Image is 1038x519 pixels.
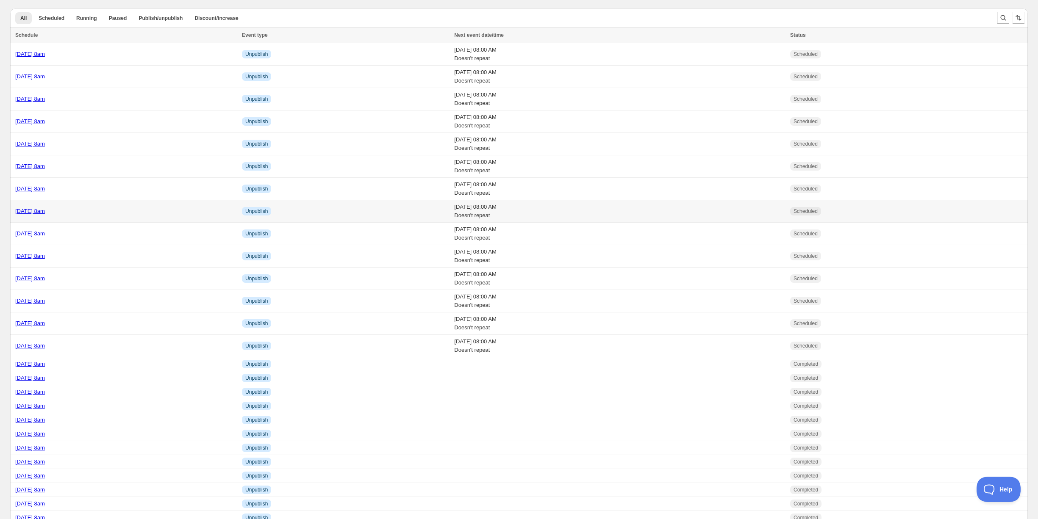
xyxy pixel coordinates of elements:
a: [DATE] 8am [15,500,45,507]
span: Completed [794,403,818,409]
span: Unpublish [245,253,268,259]
span: Unpublish [245,486,268,493]
span: Unpublish [245,320,268,327]
span: Publish/unpublish [139,15,183,22]
a: [DATE] 8am [15,342,45,349]
span: Completed [794,375,818,381]
a: [DATE] 8am [15,472,45,479]
span: Unpublish [245,73,268,80]
span: Unpublish [245,458,268,465]
span: Unpublish [245,403,268,409]
a: [DATE] 8am [15,51,45,57]
span: Unpublish [245,472,268,479]
span: Unpublish [245,389,268,395]
span: Scheduled [794,73,818,80]
span: Completed [794,417,818,423]
span: Scheduled [794,298,818,304]
td: [DATE] 08:00 AM Doesn't repeat [452,178,788,200]
span: Unpublish [245,230,268,237]
td: [DATE] 08:00 AM Doesn't repeat [452,312,788,335]
a: [DATE] 8am [15,486,45,493]
a: [DATE] 8am [15,163,45,169]
a: [DATE] 8am [15,298,45,304]
span: Event type [242,32,268,38]
span: Unpublish [245,417,268,423]
td: [DATE] 08:00 AM Doesn't repeat [452,200,788,223]
span: Schedule [15,32,38,38]
span: Scheduled [39,15,64,22]
td: [DATE] 08:00 AM Doesn't repeat [452,290,788,312]
span: Unpublish [245,342,268,349]
a: [DATE] 8am [15,431,45,437]
a: [DATE] 8am [15,73,45,80]
span: Unpublish [245,51,268,58]
a: [DATE] 8am [15,253,45,259]
span: Unpublish [245,163,268,170]
a: [DATE] 8am [15,275,45,282]
a: [DATE] 8am [15,375,45,381]
a: [DATE] 8am [15,230,45,237]
span: Completed [794,458,818,465]
a: [DATE] 8am [15,320,45,326]
span: Scheduled [794,320,818,327]
span: Unpublish [245,500,268,507]
iframe: Toggle Customer Support [977,477,1021,502]
span: Scheduled [794,185,818,192]
td: [DATE] 08:00 AM Doesn't repeat [452,66,788,88]
span: Running [76,15,97,22]
a: [DATE] 8am [15,444,45,451]
span: Unpublish [245,275,268,282]
span: Scheduled [794,208,818,215]
td: [DATE] 08:00 AM Doesn't repeat [452,335,788,357]
span: Status [790,32,806,38]
span: Unpublish [245,298,268,304]
span: Completed [794,444,818,451]
a: [DATE] 8am [15,361,45,367]
a: [DATE] 8am [15,141,45,147]
span: Unpublish [245,208,268,215]
td: [DATE] 08:00 AM Doesn't repeat [452,133,788,155]
span: Unpublish [245,185,268,192]
a: [DATE] 8am [15,96,45,102]
span: Unpublish [245,118,268,125]
span: Scheduled [794,141,818,147]
span: Completed [794,472,818,479]
span: Scheduled [794,230,818,237]
span: All [20,15,27,22]
span: Scheduled [794,118,818,125]
span: Completed [794,486,818,493]
a: [DATE] 8am [15,403,45,409]
span: Next event date/time [454,32,504,38]
a: [DATE] 8am [15,118,45,124]
td: [DATE] 08:00 AM Doesn't repeat [452,155,788,178]
a: [DATE] 8am [15,208,45,214]
span: Completed [794,431,818,437]
span: Unpublish [245,141,268,147]
a: [DATE] 8am [15,185,45,192]
span: Unpublish [245,444,268,451]
span: Discount/increase [194,15,238,22]
td: [DATE] 08:00 AM Doesn't repeat [452,110,788,133]
td: [DATE] 08:00 AM Doesn't repeat [452,268,788,290]
span: Scheduled [794,163,818,170]
span: Completed [794,361,818,367]
td: [DATE] 08:00 AM Doesn't repeat [452,88,788,110]
span: Unpublish [245,375,268,381]
span: Scheduled [794,51,818,58]
button: Sort the results [1013,12,1024,24]
td: [DATE] 08:00 AM Doesn't repeat [452,245,788,268]
span: Completed [794,389,818,395]
span: Completed [794,500,818,507]
span: Scheduled [794,275,818,282]
span: Scheduled [794,96,818,102]
td: [DATE] 08:00 AM Doesn't repeat [452,223,788,245]
span: Unpublish [245,361,268,367]
a: [DATE] 8am [15,417,45,423]
span: Paused [109,15,127,22]
span: Scheduled [794,253,818,259]
td: [DATE] 08:00 AM Doesn't repeat [452,43,788,66]
a: [DATE] 8am [15,389,45,395]
span: Unpublish [245,96,268,102]
a: [DATE] 8am [15,458,45,465]
span: Scheduled [794,342,818,349]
